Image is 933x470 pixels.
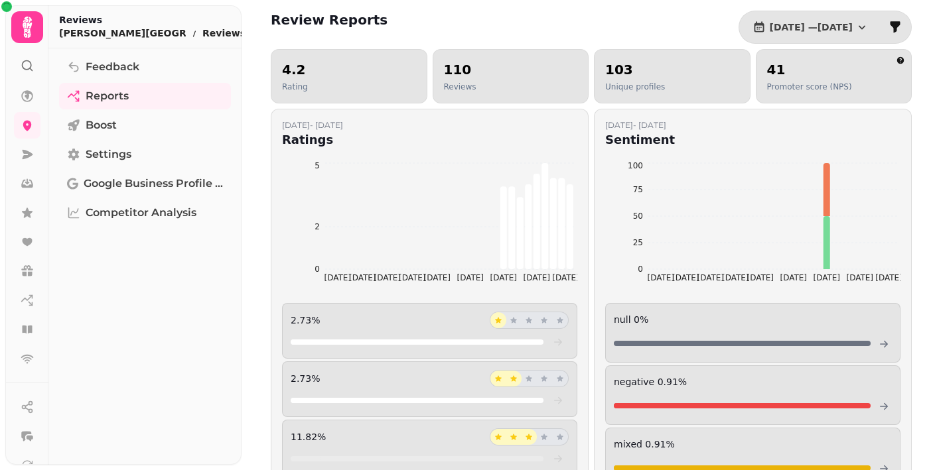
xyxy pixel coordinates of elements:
button: star [552,312,568,328]
h2: 103 [605,60,665,79]
tspan: [DATE] [374,273,401,282]
span: [DATE] — [DATE] [770,23,853,32]
p: [DATE] - [DATE] [605,120,675,131]
nav: breadcrumb [59,27,256,40]
tspan: [DATE] [747,273,774,282]
tspan: 2 [315,222,320,231]
a: go to [543,392,569,408]
tspan: [DATE] [780,273,807,282]
h2: Reviews [59,13,256,27]
span: mixed 0.91 % [614,439,675,449]
button: star [536,312,552,328]
button: star [490,371,506,386]
tspan: [DATE] [647,273,674,282]
a: Boost [59,112,231,139]
button: star [490,429,506,445]
button: star [521,312,537,328]
button: star [506,429,522,445]
p: Promoter score (NPS) [767,82,852,92]
span: null 0 % [614,314,648,325]
h2: 4.2 [282,60,308,79]
tspan: [DATE] [672,273,699,282]
p: Reviews [444,82,476,92]
p: Rating [282,82,308,92]
p: Unique profiles [605,82,665,92]
button: star [521,371,537,386]
tspan: [DATE] [523,273,550,282]
tspan: 25 [633,238,643,247]
tspan: [DATE] [846,273,873,282]
span: Google Business Profile (Beta) [84,176,223,192]
tspan: 5 [315,161,320,170]
h2: Review Reports [271,11,388,29]
h2: Ratings [282,131,343,149]
span: 2.73 % [291,314,320,327]
tspan: 50 [633,211,643,221]
button: star [536,429,552,445]
button: star [536,371,552,386]
tspan: 100 [628,161,643,170]
button: star [490,312,506,328]
h2: Sentiment [605,131,675,149]
p: [DATE] - [DATE] [282,120,343,131]
span: 2.73 % [291,372,320,385]
span: Feedback [86,59,139,75]
a: Competitor Analysis [59,200,231,226]
tspan: [DATE] [552,273,579,282]
button: Reviews [202,27,256,40]
tspan: [DATE] [399,273,426,282]
a: Settings [59,141,231,168]
tspan: [DATE] [423,273,451,282]
h2: 41 [767,60,852,79]
button: Filter options [882,14,908,40]
tspan: [DATE] [349,273,376,282]
span: 11.82 % [291,430,326,443]
tspan: 75 [633,185,643,194]
a: go to [543,334,569,350]
button: star [552,429,568,445]
span: Reports [86,88,129,104]
tspan: 0 [638,264,643,274]
tspan: [DATE] [490,273,517,282]
tspan: [DATE] [875,273,902,282]
button: star [521,429,537,445]
span: Settings [86,147,131,162]
span: Competitor Analysis [86,205,196,221]
button: star [552,371,568,386]
h2: 110 [444,60,476,79]
tspan: [DATE] [324,273,351,282]
p: [PERSON_NAME][GEOGRAPHIC_DATA] [59,27,186,40]
a: Google Business Profile (Beta) [59,170,231,197]
span: Boost [86,117,117,133]
a: Feedback [59,54,231,80]
button: star [506,371,522,386]
tspan: [DATE] [457,273,484,282]
tspan: [DATE] [813,273,840,282]
tspan: 0 [315,264,320,274]
nav: Tabs [48,48,242,465]
tspan: [DATE] [722,273,749,282]
span: negative 0.91 % [614,377,687,387]
a: Reports [59,83,231,109]
tspan: [DATE] [697,273,724,282]
button: star [506,312,522,328]
button: [DATE] —[DATE] [742,14,879,40]
a: go to [543,451,569,467]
